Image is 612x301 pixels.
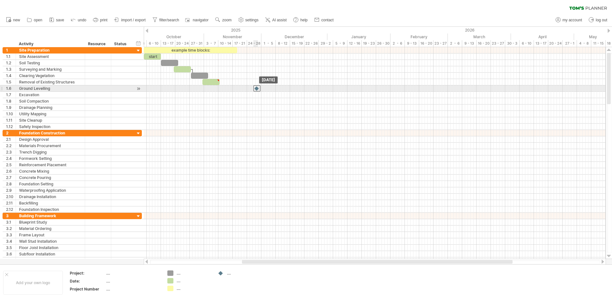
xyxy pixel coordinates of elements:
[19,155,82,161] div: Formwork Setting
[135,85,142,92] div: scroll to activity
[19,251,82,257] div: Subfloor Installation
[6,47,16,53] div: 1
[19,111,82,117] div: Utility Mapping
[19,257,82,263] div: Upper Story Framing
[6,117,16,123] div: 1.11
[261,40,276,47] div: 1 - 5
[175,40,190,47] div: 20 - 24
[347,40,362,47] div: 12 - 16
[177,270,211,276] div: ....
[233,40,247,47] div: 17 - 21
[151,16,181,24] a: filter/search
[290,40,304,47] div: 15 - 19
[321,18,334,22] span: contact
[433,40,448,47] div: 23 - 27
[19,175,82,181] div: Concrete Pouring
[19,130,82,136] div: Foundation Construction
[19,187,82,193] div: Waterproofing Application
[6,200,16,206] div: 2.11
[319,40,333,47] div: 29 - 2
[6,206,16,212] div: 2.12
[19,213,82,219] div: Building Framework
[184,16,210,24] a: navigator
[6,257,16,263] div: 3.7
[19,79,82,85] div: Removal of Existing Structures
[534,40,548,47] div: 13 - 17
[6,104,16,111] div: 1.9
[19,238,82,244] div: Wall Stud Installation
[6,238,16,244] div: 3.4
[554,16,584,24] a: my account
[19,60,82,66] div: Soil Testing
[193,18,208,22] span: navigator
[563,18,582,22] span: my account
[19,66,82,72] div: Surveying and Marking
[520,40,534,47] div: 6 - 10
[264,16,288,24] a: AI assist
[6,60,16,66] div: 1.2
[34,18,42,22] span: open
[177,286,211,291] div: ....
[91,16,109,24] a: print
[19,117,82,123] div: Site Cleanup
[19,98,82,104] div: Soil Compaction
[6,187,16,193] div: 2.9
[6,175,16,181] div: 2.7
[6,213,16,219] div: 3
[56,18,64,22] span: save
[19,136,82,142] div: Design Approval
[4,16,22,24] a: new
[70,270,105,276] div: Project:
[19,181,82,187] div: Foundation Setting
[477,40,491,47] div: 16 - 20
[491,40,505,47] div: 23 - 27
[138,33,204,40] div: October 2025
[6,226,16,232] div: 3.2
[6,149,16,155] div: 2.3
[6,155,16,161] div: 2.4
[6,66,16,72] div: 1.3
[6,219,16,225] div: 3.1
[6,162,16,168] div: 2.5
[19,85,82,91] div: Ground Levelling
[6,54,16,60] div: 1.1
[19,149,82,155] div: Trench Digging
[245,18,259,22] span: settings
[376,40,390,47] div: 26 - 30
[70,286,105,292] div: Project Number
[327,33,390,40] div: January 2026
[222,18,231,22] span: zoom
[113,16,148,24] a: import / export
[6,73,16,79] div: 1.4
[313,16,336,24] a: contact
[218,40,233,47] div: 10 - 14
[405,40,419,47] div: 9 - 13
[261,33,327,40] div: December 2025
[448,40,462,47] div: 2 - 6
[19,47,82,53] div: Site Preparation
[214,16,233,24] a: zoom
[6,111,16,117] div: 1.10
[19,232,82,238] div: Frame Layout
[6,181,16,187] div: 2.8
[6,85,16,91] div: 1.6
[78,18,86,22] span: undo
[362,40,376,47] div: 19 - 23
[448,33,511,40] div: March 2026
[6,245,16,251] div: 3.5
[190,40,204,47] div: 27 - 31
[19,200,82,206] div: Backfilling
[161,40,175,47] div: 13 - 17
[6,92,16,98] div: 1.7
[106,270,160,276] div: ....
[6,79,16,85] div: 1.5
[272,18,287,22] span: AI assist
[121,18,146,22] span: import / export
[6,124,16,130] div: 1.12
[19,41,81,47] div: Activity
[6,143,16,149] div: 2.2
[276,40,290,47] div: 8 - 12
[147,40,161,47] div: 6 - 10
[19,162,82,168] div: Reinforcement Placement
[106,286,160,292] div: ....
